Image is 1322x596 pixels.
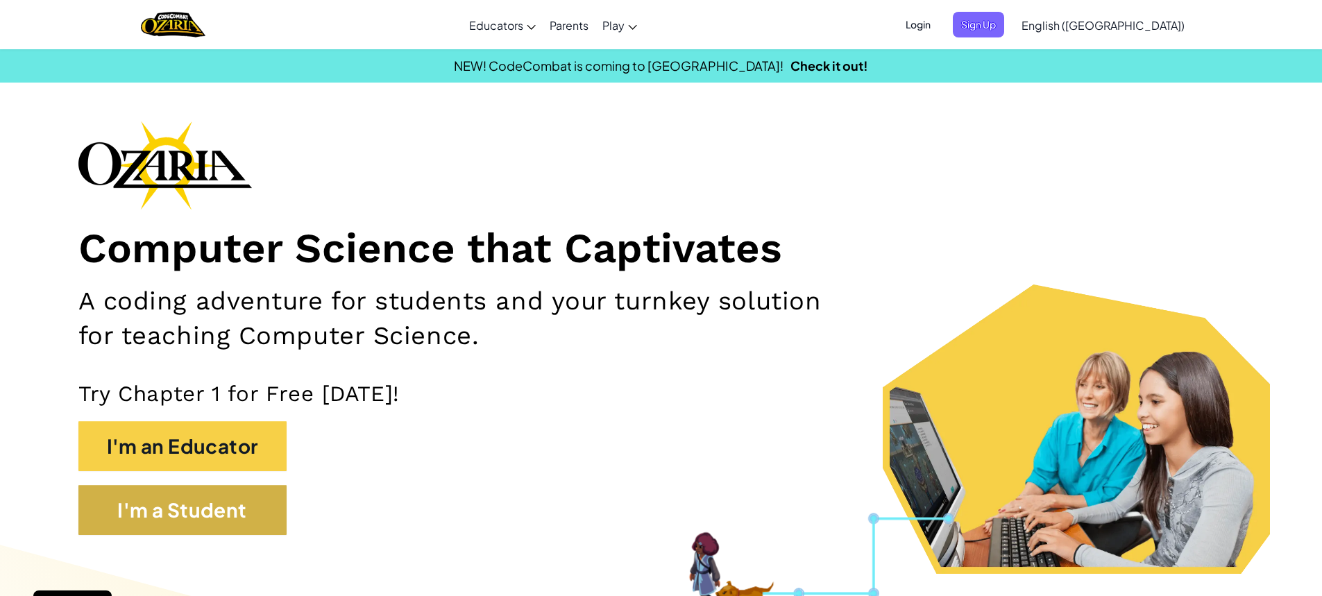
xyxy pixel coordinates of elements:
img: Ozaria branding logo [78,121,252,210]
h2: A coding adventure for students and your turnkey solution for teaching Computer Science. [78,284,860,352]
span: NEW! CodeCombat is coming to [GEOGRAPHIC_DATA]! [454,58,783,74]
span: Educators [469,18,523,33]
span: English ([GEOGRAPHIC_DATA]) [1022,18,1185,33]
button: I'm a Student [78,485,287,535]
button: I'm an Educator [78,421,287,471]
a: English ([GEOGRAPHIC_DATA]) [1015,6,1192,44]
button: Sign Up [953,12,1004,37]
img: Home [141,10,205,39]
a: Ozaria by CodeCombat logo [141,10,205,39]
h1: Computer Science that Captivates [78,223,1244,274]
button: Login [897,12,939,37]
span: Play [602,18,625,33]
p: Try Chapter 1 for Free [DATE]! [78,380,1244,407]
a: Educators [462,6,543,44]
a: Parents [543,6,595,44]
a: Check it out! [790,58,868,74]
a: Play [595,6,644,44]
